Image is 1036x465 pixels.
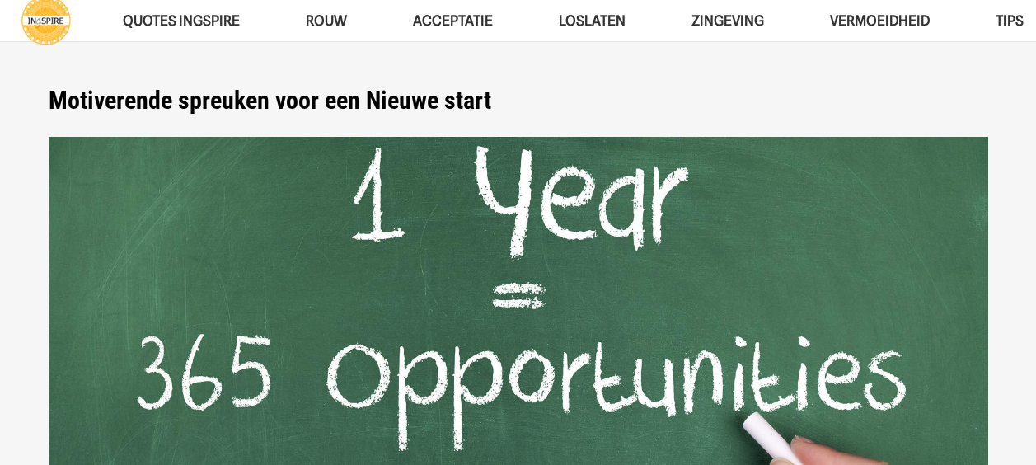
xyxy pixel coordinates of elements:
span: TIPS [996,12,1024,29]
span: ROUW [306,12,347,29]
span: QUOTES INGSPIRE [123,12,240,29]
span: Acceptatie [413,12,493,29]
span: Zingeving [691,12,764,29]
span: VERMOEIDHEID [830,12,930,29]
span: Loslaten [559,12,626,29]
h1: Motiverende spreuken voor een Nieuwe start [49,86,988,115]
